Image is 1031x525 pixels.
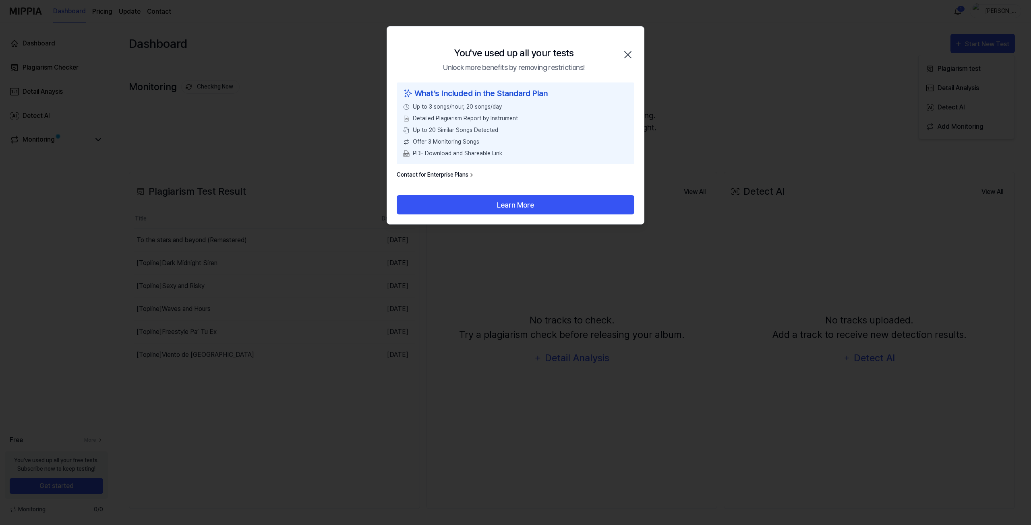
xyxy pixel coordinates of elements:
[403,115,410,122] img: File Select
[443,62,584,73] div: Unlock more benefits by removing restrictions!
[413,138,479,146] span: Offer 3 Monitoring Songs
[403,87,413,99] img: sparkles icon
[403,87,628,99] div: What’s Included in the Standard Plan
[397,171,475,179] a: Contact for Enterprise Plans
[403,150,410,157] img: PDF Download
[413,149,502,158] span: PDF Download and Shareable Link
[413,126,498,134] span: Up to 20 Similar Songs Detected
[454,46,574,60] div: You've used up all your tests
[397,195,634,214] button: Learn More
[413,114,518,123] span: Detailed Plagiarism Report by Instrument
[413,103,502,111] span: Up to 3 songs/hour, 20 songs/day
